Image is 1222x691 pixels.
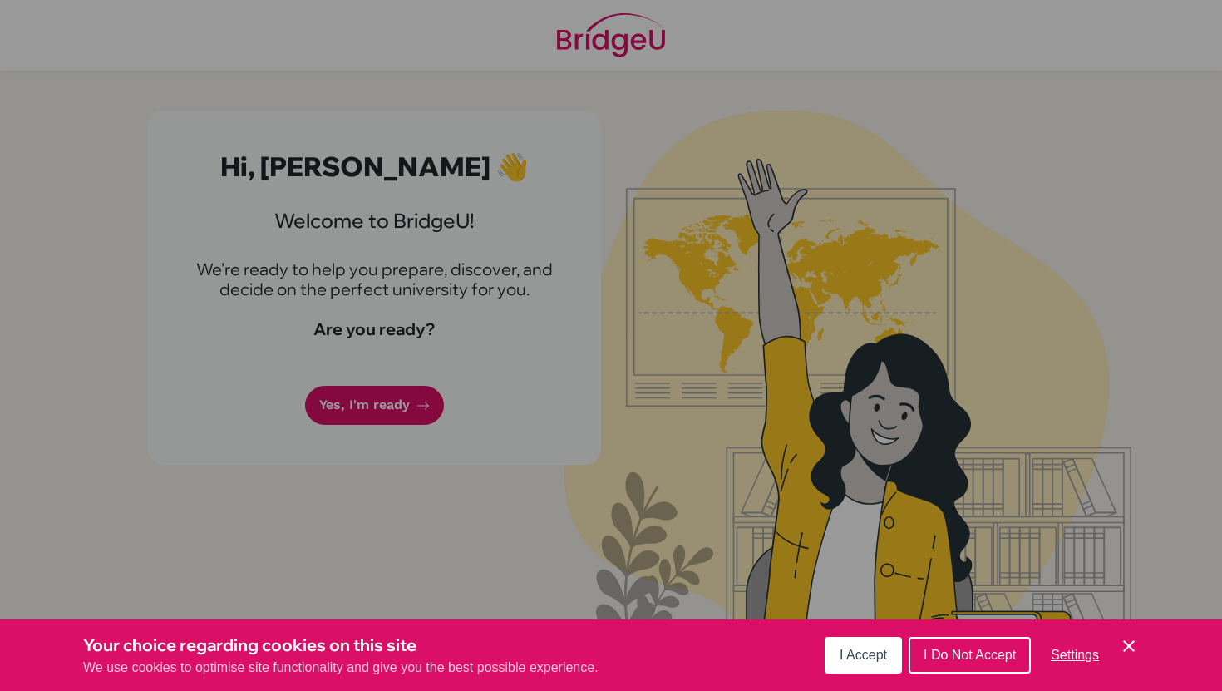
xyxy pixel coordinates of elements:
[909,637,1031,674] button: I Do Not Accept
[924,648,1016,662] span: I Do Not Accept
[83,633,599,658] h3: Your choice regarding cookies on this site
[1119,636,1139,656] button: Save and close
[83,658,599,678] p: We use cookies to optimise site functionality and give you the best possible experience.
[1051,648,1099,662] span: Settings
[840,648,887,662] span: I Accept
[825,637,902,674] button: I Accept
[1037,639,1112,672] button: Settings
